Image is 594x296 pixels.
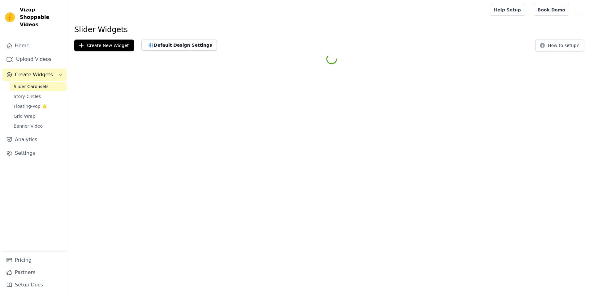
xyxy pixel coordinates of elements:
[490,4,525,16] a: Help Setup
[2,147,67,159] a: Settings
[2,266,67,279] a: Partners
[74,40,134,51] button: Create New Widget
[15,71,53,78] span: Create Widgets
[20,6,64,28] span: Vizup Shoppable Videos
[2,279,67,291] a: Setup Docs
[10,112,67,121] a: Grid Wrap
[2,133,67,146] a: Analytics
[534,4,569,16] a: Book Demo
[14,93,41,99] span: Story Circles
[14,113,35,119] span: Grid Wrap
[14,123,43,129] span: Banner Video
[14,103,47,109] span: Floating-Pop ⭐
[2,254,67,266] a: Pricing
[535,44,584,50] a: How to setup?
[14,83,49,90] span: Slider Carousels
[10,122,67,130] a: Banner Video
[10,82,67,91] a: Slider Carousels
[141,40,217,51] button: Default Design Settings
[5,12,15,22] img: Vizup
[74,25,589,35] h1: Slider Widgets
[10,92,67,101] a: Story Circles
[10,102,67,111] a: Floating-Pop ⭐
[535,40,584,51] button: How to setup?
[2,40,67,52] a: Home
[2,53,67,66] a: Upload Videos
[2,69,67,81] button: Create Widgets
